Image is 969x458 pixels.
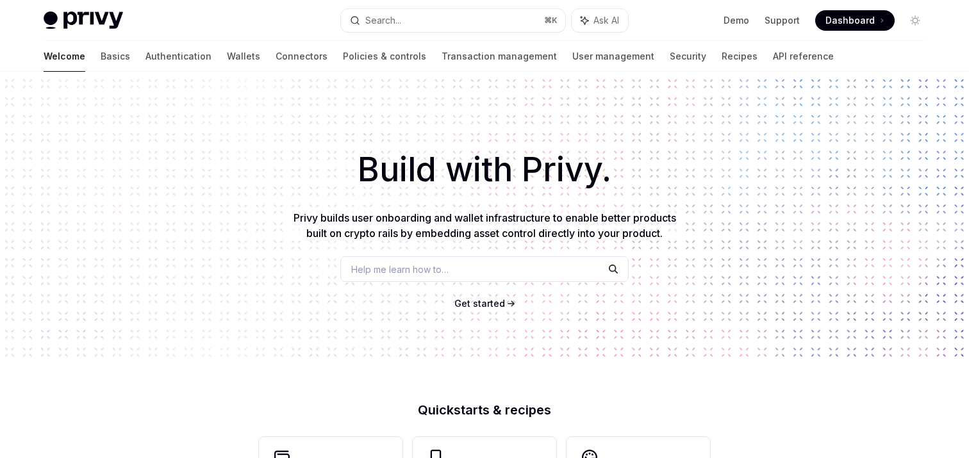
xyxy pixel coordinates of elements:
[44,12,123,29] img: light logo
[765,14,800,27] a: Support
[442,41,557,72] a: Transaction management
[773,41,834,72] a: API reference
[572,9,628,32] button: Ask AI
[227,41,260,72] a: Wallets
[343,41,426,72] a: Policies & controls
[722,41,758,72] a: Recipes
[825,14,875,27] span: Dashboard
[593,14,619,27] span: Ask AI
[454,298,505,309] span: Get started
[724,14,749,27] a: Demo
[294,211,676,240] span: Privy builds user onboarding and wallet infrastructure to enable better products built on crypto ...
[101,41,130,72] a: Basics
[145,41,211,72] a: Authentication
[365,13,401,28] div: Search...
[905,10,925,31] button: Toggle dark mode
[21,145,948,195] h1: Build with Privy.
[815,10,895,31] a: Dashboard
[454,297,505,310] a: Get started
[670,41,706,72] a: Security
[259,404,710,416] h2: Quickstarts & recipes
[276,41,327,72] a: Connectors
[341,9,565,32] button: Search...⌘K
[351,263,449,276] span: Help me learn how to…
[544,15,558,26] span: ⌘ K
[44,41,85,72] a: Welcome
[572,41,654,72] a: User management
